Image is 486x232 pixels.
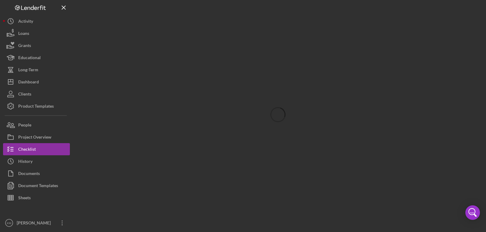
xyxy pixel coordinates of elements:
button: KM[PERSON_NAME] [3,217,70,229]
button: Grants [3,39,70,52]
div: Long-Term [18,64,38,77]
button: Educational [3,52,70,64]
div: Dashboard [18,76,39,89]
div: Project Overview [18,131,51,145]
div: [PERSON_NAME] [15,217,55,230]
button: Sheets [3,192,70,204]
button: Loans [3,27,70,39]
div: History [18,155,33,169]
text: KM [7,221,11,225]
button: Product Templates [3,100,70,112]
div: Activity [18,15,33,29]
div: Grants [18,39,31,53]
button: Project Overview [3,131,70,143]
div: Open Intercom Messenger [465,205,480,220]
div: People [18,119,31,133]
button: Document Templates [3,180,70,192]
button: Dashboard [3,76,70,88]
button: Documents [3,167,70,180]
div: Educational [18,52,41,65]
div: Documents [18,167,40,181]
button: History [3,155,70,167]
button: People [3,119,70,131]
div: Product Templates [18,100,54,114]
div: Clients [18,88,31,102]
button: Clients [3,88,70,100]
button: Activity [3,15,70,27]
div: Sheets [18,192,31,205]
button: Checklist [3,143,70,155]
button: Long-Term [3,64,70,76]
div: Loans [18,27,29,41]
div: Document Templates [18,180,58,193]
div: Checklist [18,143,36,157]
